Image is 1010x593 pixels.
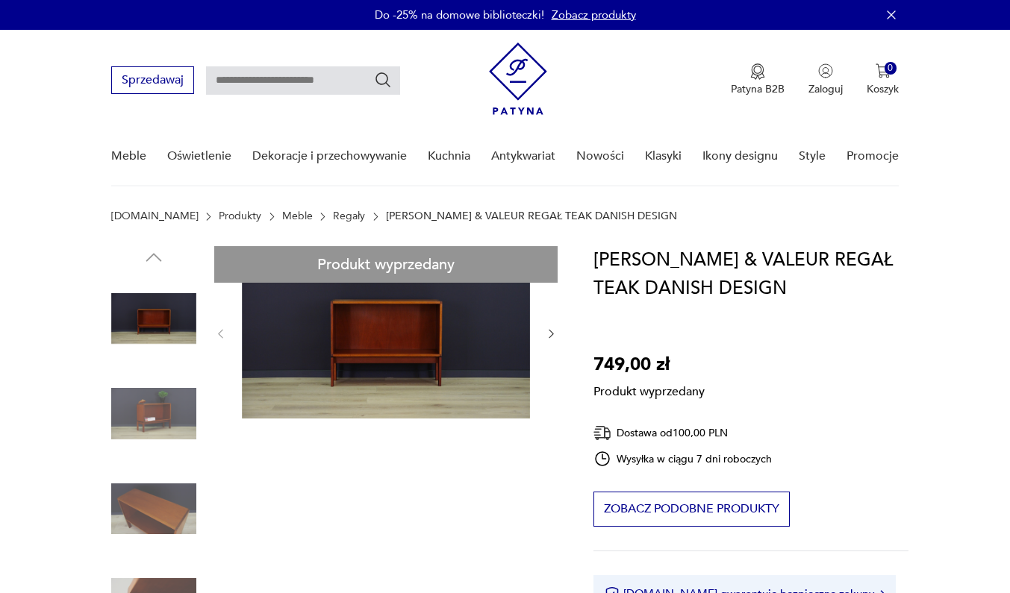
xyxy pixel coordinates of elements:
[593,424,611,442] img: Ikona dostawy
[576,128,624,185] a: Nowości
[428,128,470,185] a: Kuchnia
[111,210,199,222] a: [DOMAIN_NAME]
[593,450,773,468] div: Wysyłka w ciągu 7 dni roboczych
[552,7,636,22] a: Zobacz produkty
[593,379,705,400] p: Produkt wyprzedany
[111,128,146,185] a: Meble
[593,424,773,442] div: Dostawa od 100,00 PLN
[731,63,785,96] a: Ikona medaluPatyna B2B
[167,128,231,185] a: Oświetlenie
[282,210,313,222] a: Meble
[333,210,365,222] a: Regały
[731,82,785,96] p: Patyna B2B
[593,492,790,527] button: Zobacz podobne produkty
[375,7,544,22] p: Do -25% na domowe biblioteczki!
[386,210,677,222] p: [PERSON_NAME] & VALEUR REGAŁ TEAK DANISH DESIGN
[808,82,843,96] p: Zaloguj
[867,82,899,96] p: Koszyk
[818,63,833,78] img: Ikonka użytkownika
[847,128,899,185] a: Promocje
[645,128,682,185] a: Klasyki
[876,63,891,78] img: Ikona koszyka
[374,71,392,89] button: Szukaj
[731,63,785,96] button: Patyna B2B
[593,246,908,303] h1: [PERSON_NAME] & VALEUR REGAŁ TEAK DANISH DESIGN
[593,351,705,379] p: 749,00 zł
[111,66,194,94] button: Sprzedawaj
[867,63,899,96] button: 0Koszyk
[252,128,407,185] a: Dekoracje i przechowywanie
[491,128,555,185] a: Antykwariat
[489,43,547,115] img: Patyna - sklep z meblami i dekoracjami vintage
[808,63,843,96] button: Zaloguj
[111,76,194,87] a: Sprzedawaj
[885,62,897,75] div: 0
[219,210,261,222] a: Produkty
[750,63,765,80] img: Ikona medalu
[702,128,778,185] a: Ikony designu
[799,128,826,185] a: Style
